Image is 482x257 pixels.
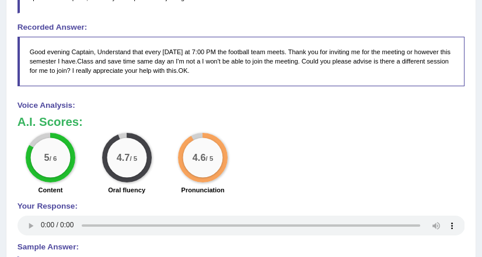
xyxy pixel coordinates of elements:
[193,153,206,163] big: 4.6
[18,115,83,128] b: A.I. Scores:
[39,185,63,195] label: Content
[18,37,465,86] blockquote: Good evening Captain, Understand that every [DATE] at 7:00 PM the football team meets. Thank you ...
[18,101,465,110] h4: Voice Analysis:
[130,155,137,163] small: / 5
[116,153,130,163] big: 4.7
[18,23,465,32] h4: Recorded Answer:
[181,185,225,195] label: Pronunciation
[18,243,465,252] h4: Sample Answer:
[206,155,214,163] small: / 5
[108,185,145,195] label: Oral fluency
[18,202,465,211] h4: Your Response:
[50,155,57,163] small: / 6
[44,153,50,163] big: 5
